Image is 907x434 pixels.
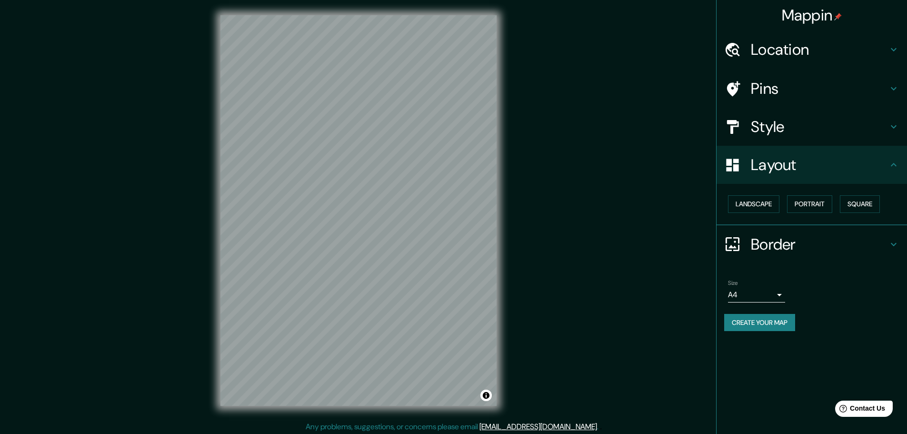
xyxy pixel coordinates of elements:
[717,30,907,69] div: Location
[728,287,785,303] div: A4
[751,79,888,98] h4: Pins
[306,421,598,433] p: Any problems, suggestions, or concerns please email .
[728,195,779,213] button: Landscape
[600,421,602,433] div: .
[751,235,888,254] h4: Border
[751,155,888,174] h4: Layout
[840,195,880,213] button: Square
[598,421,600,433] div: .
[717,70,907,108] div: Pins
[717,146,907,184] div: Layout
[782,6,842,25] h4: Mappin
[834,13,842,20] img: pin-icon.png
[787,195,832,213] button: Portrait
[751,117,888,136] h4: Style
[822,397,897,424] iframe: Help widget launcher
[717,108,907,146] div: Style
[479,422,597,432] a: [EMAIL_ADDRESS][DOMAIN_NAME]
[724,314,795,332] button: Create your map
[728,279,738,287] label: Size
[751,40,888,59] h4: Location
[717,225,907,263] div: Border
[220,15,497,406] canvas: Map
[480,390,492,401] button: Toggle attribution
